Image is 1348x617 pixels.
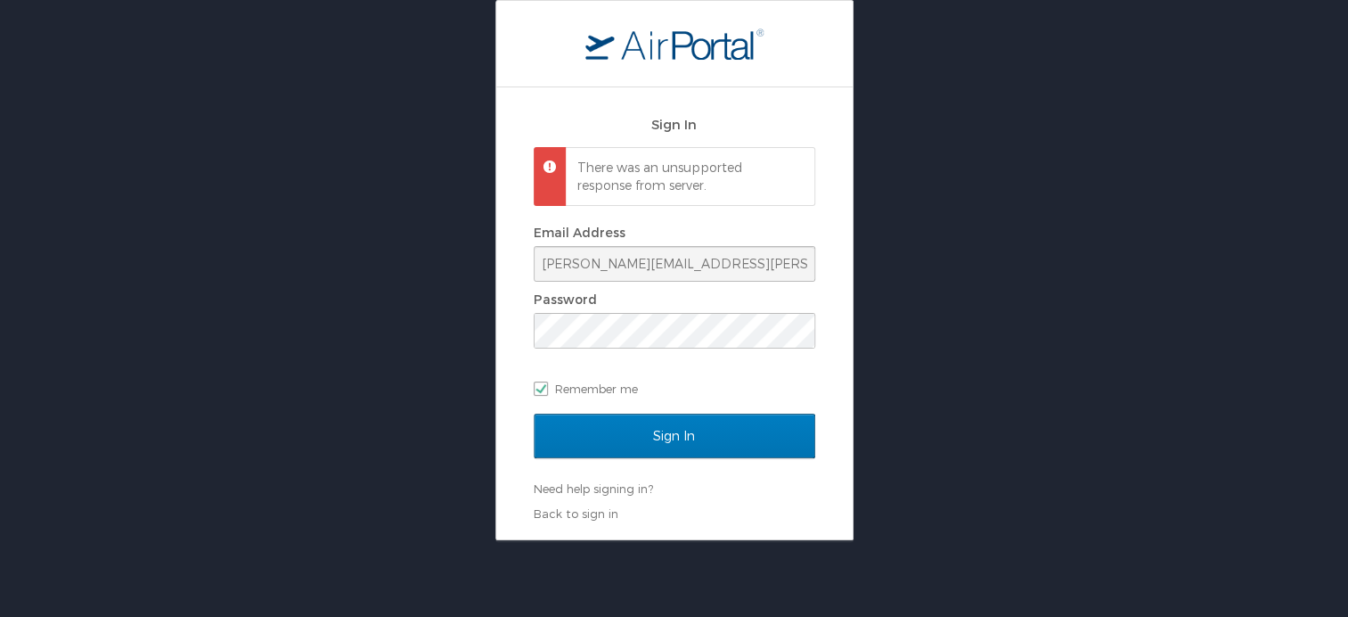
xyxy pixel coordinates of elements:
a: Need help signing in? [534,481,653,496]
label: Email Address [534,225,625,240]
label: Password [534,292,597,307]
label: Remember me [534,375,815,402]
p: There was an unsupported response from server. [577,159,798,193]
h2: Sign In [534,114,815,135]
img: logo [585,28,764,60]
input: Sign In [534,414,815,458]
a: Back to sign in [534,506,618,521]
